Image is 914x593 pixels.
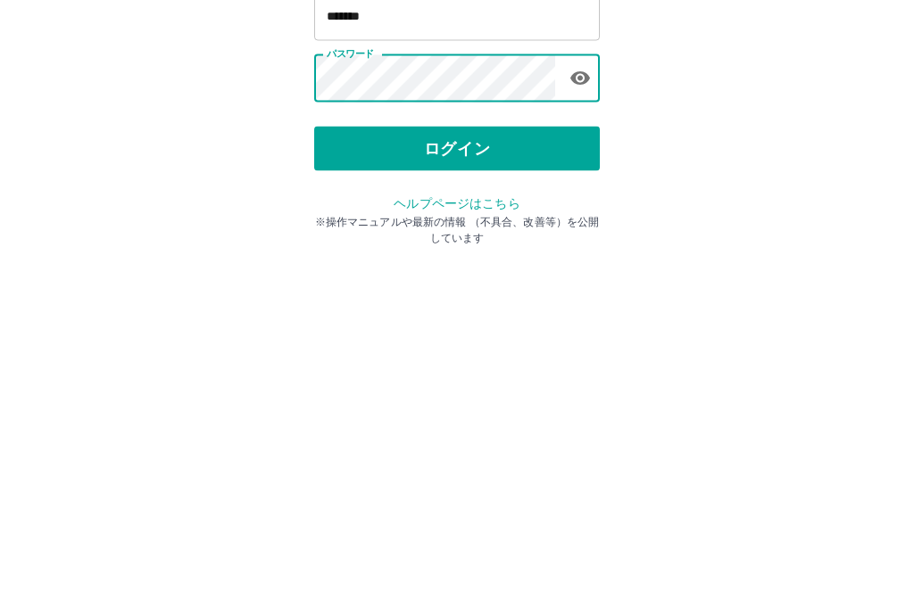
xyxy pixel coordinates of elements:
[394,378,519,392] a: ヘルプページはこちら
[327,229,374,243] label: パスワード
[314,396,600,428] p: ※操作マニュアルや最新の情報 （不具合、改善等）を公開しています
[399,112,516,146] h2: ログイン
[327,167,364,180] label: 社員番号
[314,309,600,353] button: ログイン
